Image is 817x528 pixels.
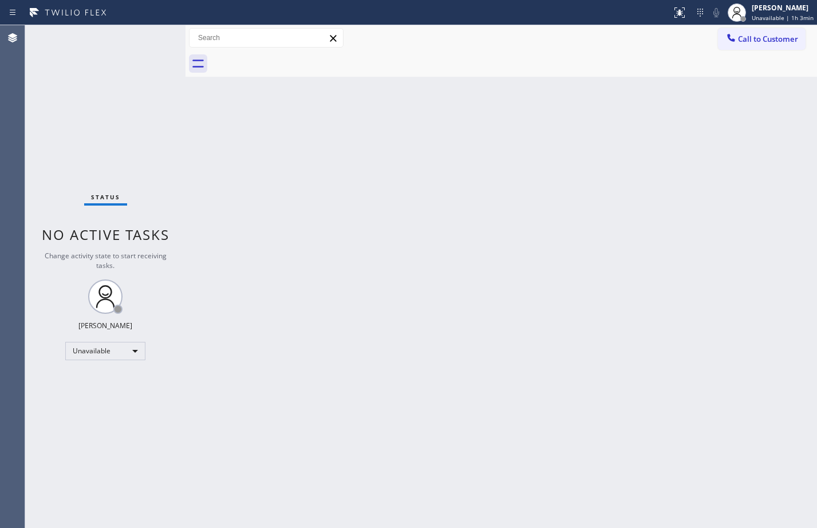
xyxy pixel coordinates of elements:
span: Unavailable | 1h 3min [752,14,814,22]
span: Call to Customer [738,34,798,44]
div: Unavailable [65,342,145,360]
input: Search [190,29,343,47]
span: Status [91,193,120,201]
button: Call to Customer [718,28,806,50]
div: [PERSON_NAME] [752,3,814,13]
button: Mute [708,5,724,21]
span: Change activity state to start receiving tasks. [45,251,167,270]
div: [PERSON_NAME] [78,321,132,330]
span: No active tasks [42,225,169,244]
